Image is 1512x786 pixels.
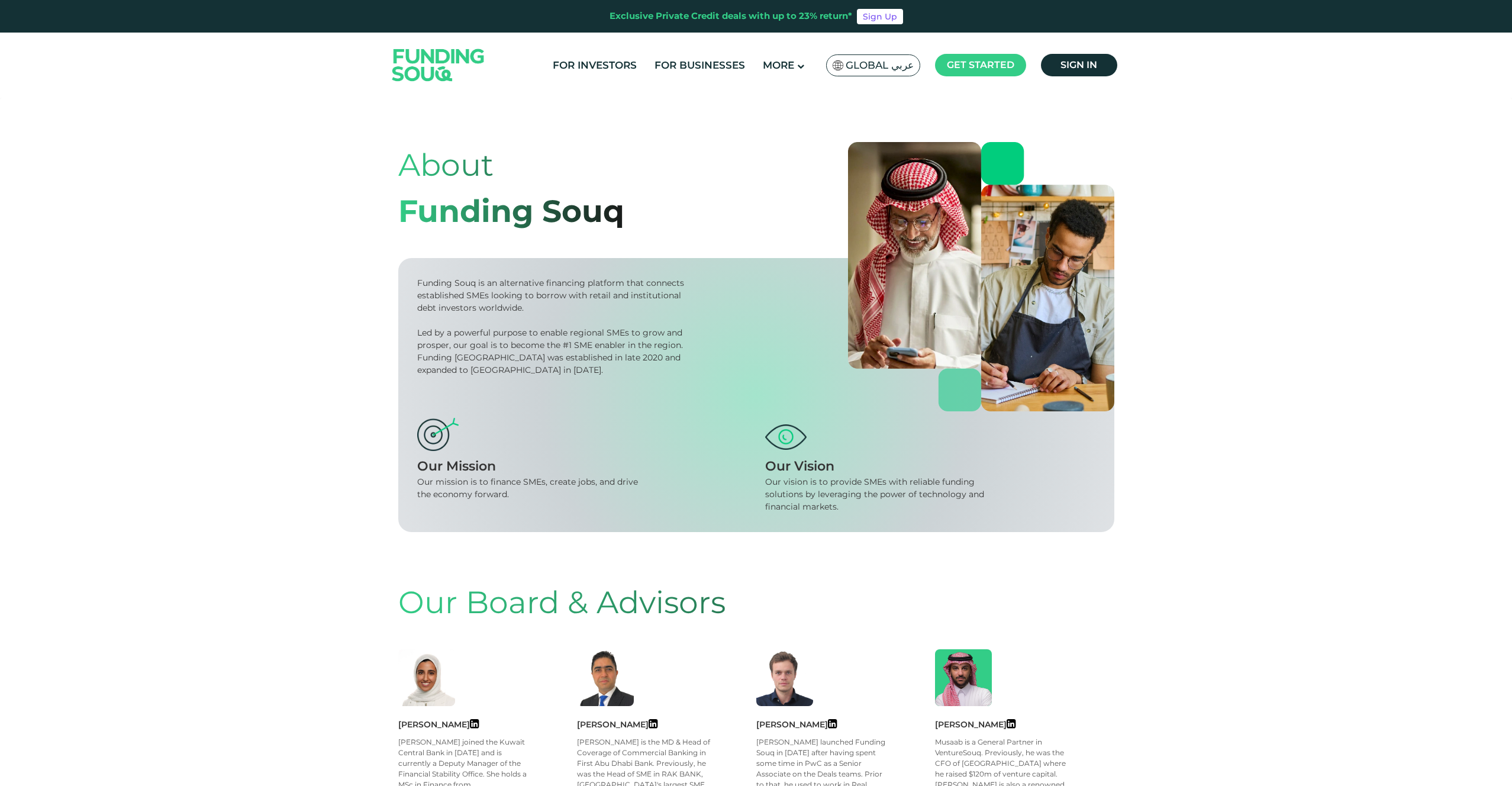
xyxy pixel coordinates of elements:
div: [PERSON_NAME] [935,718,1114,731]
div: Exclusive Private Credit deals with up to 23% return* [610,9,852,23]
img: Member Image [577,649,634,706]
img: SA Flag [833,60,843,70]
a: Sign Up [857,9,903,24]
a: Sign in [1041,54,1117,76]
img: Logo [381,35,497,95]
div: Funding Souq [398,188,624,234]
img: Member Image [756,649,813,706]
div: Funding Souq is an alternative financing platform that connects established SMEs looking to borro... [417,277,688,314]
a: For Businesses [652,56,748,75]
span: Get started [947,59,1014,70]
div: Our Vision [765,456,1095,476]
div: About [398,142,624,188]
div: [PERSON_NAME] [398,718,578,731]
div: Our Mission [417,456,747,476]
img: Member Image [935,649,992,706]
img: about-us-banner [848,142,1114,411]
div: Our vision is to provide SMEs with reliable funding solutions by leveraging the power of technolo... [765,476,997,513]
span: More [763,59,794,71]
img: mission [417,418,459,451]
div: Our mission is to finance SMEs, create jobs, and drive the economy forward. [417,476,649,501]
img: vision [765,424,807,449]
span: Our Board & Advisors [398,584,726,621]
a: For Investors [550,56,640,75]
span: Global عربي [846,59,914,72]
span: Sign in [1060,59,1097,70]
img: Member Image [398,649,455,706]
div: [PERSON_NAME] [756,718,936,731]
div: [PERSON_NAME] [577,718,756,731]
div: Led by a powerful purpose to enable regional SMEs to grow and prosper, our goal is to become the ... [417,327,688,376]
